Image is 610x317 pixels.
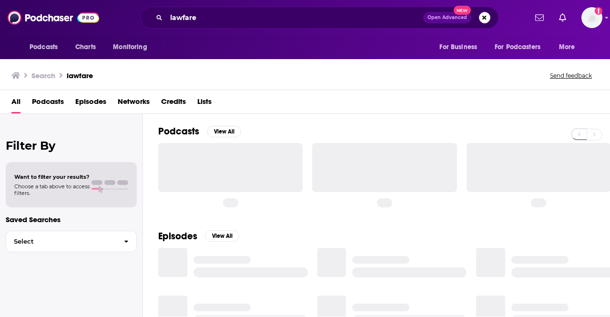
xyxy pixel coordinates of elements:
a: Networks [118,94,150,113]
a: Credits [161,94,186,113]
span: For Podcasters [495,41,540,54]
input: Search podcasts, credits, & more... [166,10,423,25]
button: open menu [552,38,587,56]
button: View All [205,230,239,242]
h2: Filter By [6,139,137,153]
div: Search podcasts, credits, & more... [140,7,498,29]
span: Want to filter your results? [14,174,90,180]
button: Send feedback [547,72,595,80]
span: Select [6,238,116,245]
a: Show notifications dropdown [555,10,570,26]
span: Choose a tab above to access filters. [14,183,90,196]
a: Podcasts [32,94,64,113]
h3: Search [31,71,55,80]
span: Podcasts [30,41,58,54]
button: open menu [488,38,554,56]
button: open menu [106,38,159,56]
span: Charts [75,41,96,54]
a: EpisodesView All [158,230,239,242]
img: User Profile [581,7,602,28]
a: PodcastsView All [158,125,241,137]
span: Logged in as megcassidy [581,7,602,28]
a: Show notifications dropdown [531,10,548,26]
span: Open Advanced [427,15,467,20]
button: Show profile menu [581,7,602,28]
button: Select [6,231,137,252]
a: Charts [69,38,102,56]
a: Lists [197,94,212,113]
img: Podchaser - Follow, Share and Rate Podcasts [8,9,99,27]
a: Episodes [75,94,106,113]
button: Open AdvancedNew [423,12,471,23]
span: More [559,41,575,54]
span: Monitoring [113,41,147,54]
a: All [11,94,20,113]
h3: lawfare [67,71,93,80]
svg: Add a profile image [595,7,602,15]
span: For Business [439,41,477,54]
h2: Episodes [158,230,197,242]
button: open menu [23,38,70,56]
button: open menu [433,38,489,56]
button: View All [207,126,241,137]
span: New [454,6,471,15]
p: Saved Searches [6,215,137,224]
h2: Podcasts [158,125,199,137]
